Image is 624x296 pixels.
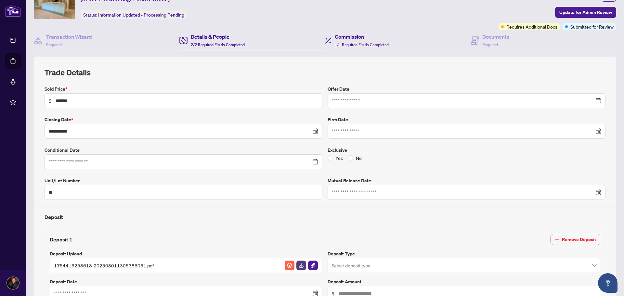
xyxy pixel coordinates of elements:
[551,234,600,245] button: Remove Deposit
[50,278,322,285] label: Deposit Date
[46,42,62,47] span: Required
[46,33,92,41] h4: Transaction Wizard
[308,261,318,270] img: File Attachement
[50,258,322,273] span: 1754416258618-202508011305386031.pdfFile ArchiveFile DownloadFile Attachement
[296,261,306,270] img: File Download
[49,97,52,104] span: $
[284,260,295,271] button: File Archive
[45,67,605,78] h2: Trade Details
[328,177,605,184] label: Mutual Release Date
[308,260,318,271] button: File Attachement
[328,116,605,123] label: Firm Date
[570,23,614,30] span: Submitted for Review
[328,250,600,257] label: Deposit Type
[50,250,322,257] label: Deposit Upload
[555,7,616,18] button: Update for Admin Review
[314,129,318,134] span: close-circle
[45,177,322,184] label: Unit/Lot Number
[598,273,617,293] button: Open asap
[45,147,322,154] label: Conditional Date
[353,154,364,161] span: No
[50,236,72,243] h4: Deposit 1
[555,237,559,242] span: minus
[45,116,322,123] label: Closing Date
[285,261,294,270] img: File Archive
[191,33,245,41] h4: Details & People
[562,234,596,245] span: Remove Deposit
[482,33,509,41] h4: Documents
[328,85,605,93] label: Offer Date
[506,23,557,30] span: Requires Additional Docs
[5,5,21,17] img: logo
[7,277,19,289] img: Profile Icon
[482,42,498,47] span: Required
[333,154,345,161] span: Yes
[98,12,184,18] span: Information Updated - Processing Pending
[45,85,322,93] label: Sold Price
[191,42,245,47] span: 2/2 Required Fields Completed
[328,147,605,154] label: Exclusive
[54,262,154,269] span: 1754416258618-202508011305386031.pdf
[328,278,600,285] label: Deposit Amount
[296,260,306,271] button: File Download
[81,10,187,19] div: Status:
[335,33,389,41] h4: Commission
[559,7,612,18] span: Update for Admin Review
[335,42,389,47] span: 1/1 Required Fields Completed
[45,213,605,221] h4: Deposit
